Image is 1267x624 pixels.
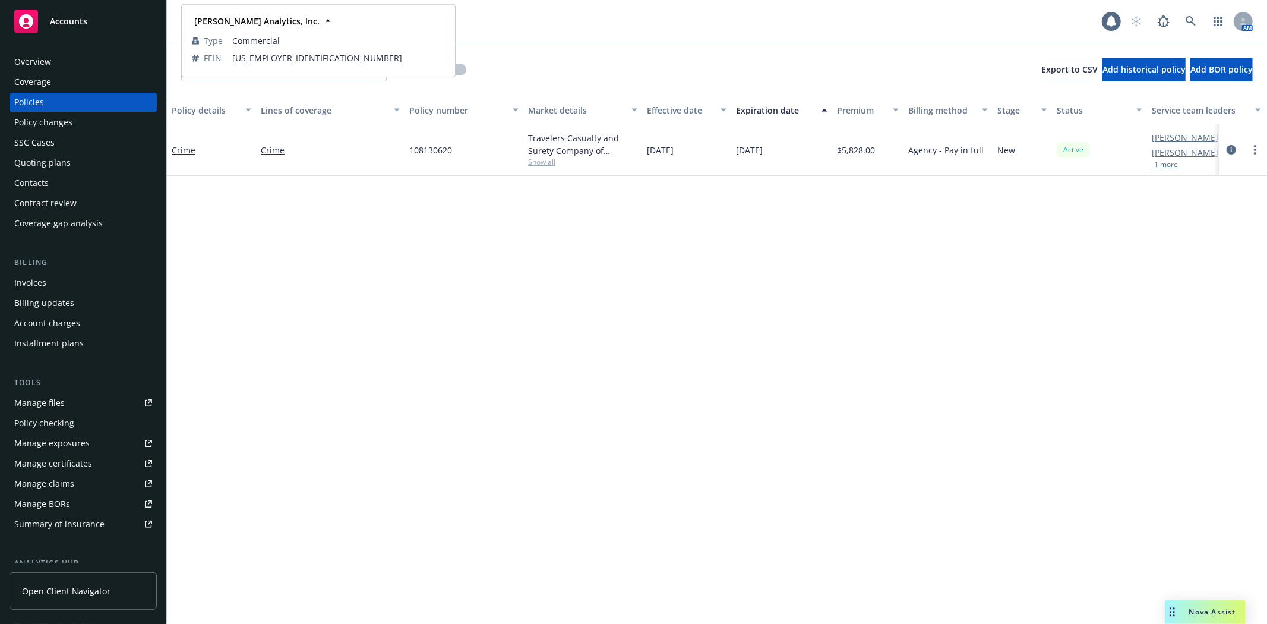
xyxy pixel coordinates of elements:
a: Manage claims [10,474,157,493]
span: Accounts [50,17,87,26]
button: Status [1052,96,1147,124]
div: Billing updates [14,294,74,313]
div: SSC Cases [14,133,55,152]
div: Policy number [409,104,505,116]
span: [DATE] [736,144,763,156]
span: [DATE] [647,144,674,156]
div: Invoices [14,273,46,292]
button: Policy details [167,96,256,124]
a: Crime [172,144,195,156]
a: Account charges [10,314,157,333]
button: Policy number [405,96,523,124]
div: Policy changes [14,113,72,132]
button: Lines of coverage [256,96,405,124]
a: Invoices [10,273,157,292]
a: Manage BORs [10,494,157,513]
div: Status [1057,104,1129,116]
div: Overview [14,52,51,71]
span: Active [1061,144,1085,155]
a: Contacts [10,174,157,193]
a: Manage exposures [10,434,157,453]
span: Nova Assist [1189,607,1236,617]
div: Contacts [14,174,49,193]
button: Premium [832,96,903,124]
div: Tools [10,377,157,389]
button: Add BOR policy [1190,58,1253,81]
div: Stage [997,104,1034,116]
a: more [1248,143,1262,157]
span: Show all [528,157,637,167]
a: Billing updates [10,294,157,313]
div: Billing method [908,104,975,116]
div: Policy details [172,104,238,116]
div: Manage exposures [14,434,90,453]
a: Overview [10,52,157,71]
span: FEIN [204,52,222,64]
a: Quoting plans [10,153,157,172]
span: Export to CSV [1041,64,1098,75]
div: Coverage [14,73,51,92]
strong: [PERSON_NAME] Analytics, Inc. [194,15,320,27]
div: Analytics hub [10,557,157,569]
div: Policies [14,93,44,112]
a: Report a Bug [1152,10,1176,33]
button: Export to CSV [1041,58,1098,81]
a: circleInformation [1224,143,1238,157]
div: Installment plans [14,334,84,353]
div: Manage files [14,393,65,412]
a: Policy changes [10,113,157,132]
div: Manage certificates [14,454,92,473]
span: Agency - Pay in full [908,144,984,156]
span: Add historical policy [1102,64,1186,75]
button: Effective date [642,96,731,124]
button: Stage [993,96,1052,124]
div: Manage BORs [14,494,70,513]
span: [US_EMPLOYER_IDENTIFICATION_NUMBER] [232,52,445,64]
span: Open Client Navigator [22,585,110,597]
div: Quoting plans [14,153,71,172]
span: New [997,144,1015,156]
button: Add historical policy [1102,58,1186,81]
a: Coverage [10,73,157,92]
a: Contract review [10,194,157,213]
button: Nova Assist [1165,600,1246,624]
div: Account charges [14,314,80,333]
div: Effective date [647,104,713,116]
a: SSC Cases [10,133,157,152]
button: Market details [523,96,642,124]
button: Service team leaders [1147,96,1266,124]
a: Policy checking [10,414,157,433]
a: Crime [261,144,400,156]
div: Coverage gap analysis [14,214,103,233]
a: Start snowing [1124,10,1148,33]
a: Search [1179,10,1203,33]
div: Policy checking [14,414,74,433]
div: Manage claims [14,474,74,493]
div: Market details [528,104,624,116]
a: Manage certificates [10,454,157,473]
div: Premium [837,104,886,116]
div: Lines of coverage [261,104,387,116]
a: Manage files [10,393,157,412]
a: Summary of insurance [10,515,157,534]
span: $5,828.00 [837,144,875,156]
span: 108130620 [409,144,452,156]
a: [PERSON_NAME] [1152,131,1218,144]
span: Commercial [232,34,445,47]
a: Coverage gap analysis [10,214,157,233]
button: Expiration date [731,96,832,124]
div: Billing [10,257,157,269]
a: Accounts [10,5,157,38]
span: Type [204,34,223,47]
div: Drag to move [1165,600,1180,624]
a: Policies [10,93,157,112]
span: Add BOR policy [1190,64,1253,75]
div: Contract review [14,194,77,213]
a: Installment plans [10,334,157,353]
a: [PERSON_NAME] [1152,146,1218,159]
div: Travelers Casualty and Surety Company of America, Travelers Insurance [528,132,637,157]
div: Service team leaders [1152,104,1248,116]
a: Switch app [1206,10,1230,33]
div: Summary of insurance [14,515,105,534]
